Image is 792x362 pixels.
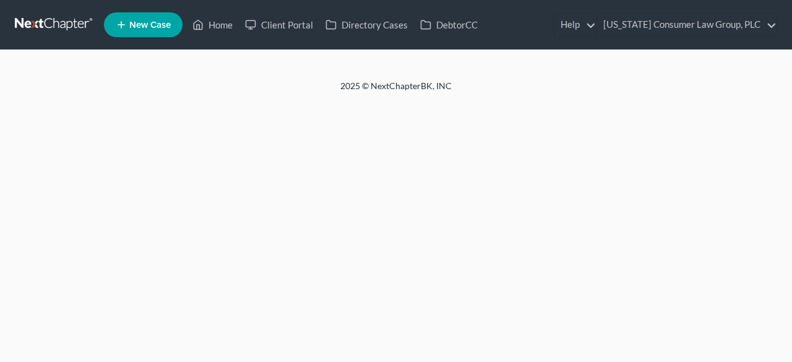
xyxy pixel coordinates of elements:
[414,14,484,36] a: DebtorCC
[554,14,596,36] a: Help
[186,14,239,36] a: Home
[43,80,749,102] div: 2025 © NextChapterBK, INC
[597,14,777,36] a: [US_STATE] Consumer Law Group, PLC
[104,12,183,37] new-legal-case-button: New Case
[239,14,319,36] a: Client Portal
[319,14,414,36] a: Directory Cases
